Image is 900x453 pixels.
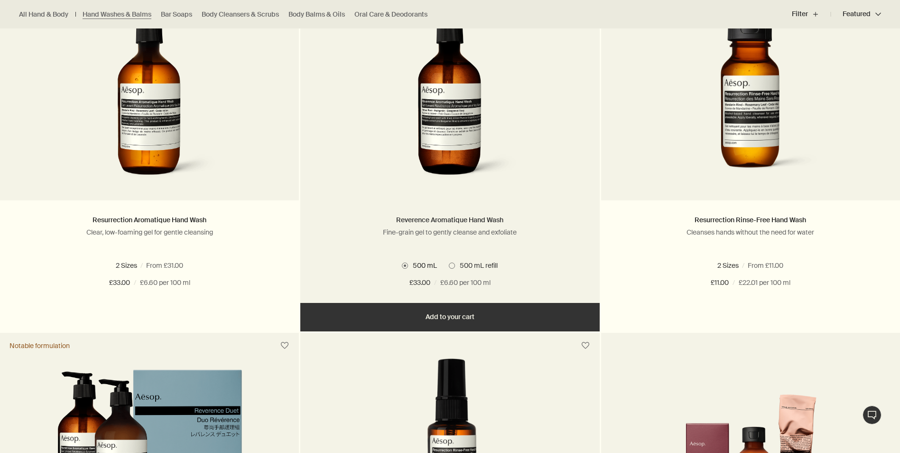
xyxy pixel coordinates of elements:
span: £22.01 per 100 ml [739,277,790,289]
span: 500 mL [761,261,789,270]
span: £6.60 per 100 ml [140,277,190,289]
p: Clear, low-foaming gel for gentle cleansing [14,228,285,236]
a: Reverence Aromatique Hand Wash with pump [300,10,599,200]
span: 500 mL [408,261,437,270]
a: Hand Washes & Balms [83,10,151,19]
a: Body Balms & Oils [288,10,345,19]
a: Body Cleansers & Scrubs [202,10,279,19]
span: 500 mL [108,261,137,270]
span: / [134,277,136,289]
a: Reverence Aromatique Hand Wash [396,216,503,224]
span: 500 mL refill [455,261,498,270]
p: Fine-grain gel to gently cleanse and exfoliate [315,228,585,236]
span: 50 mL [718,261,742,270]
span: / [733,277,735,289]
span: £33.00 [409,277,430,289]
a: All Hand & Body [19,10,68,19]
img: Resurrection Aromatique Hand Wash with pump [79,10,221,186]
a: Oral Care & Deodorants [354,10,427,19]
button: Featured [831,3,881,26]
div: Notable formulation [9,341,70,350]
button: Save to cabinet [276,337,293,354]
button: Filter [792,3,831,26]
img: Reverence Aromatique Hand Wash with pump [379,10,521,186]
button: Live Assistance [863,406,881,425]
button: Save to cabinet [577,337,594,354]
img: Resurrection Rinse-Free Hand Wash in amber plastic bottle [660,10,840,186]
span: £6.60 per 100 ml [440,277,491,289]
a: Resurrection Rinse-Free Hand Wash in amber plastic bottle [601,10,900,200]
span: £11.00 [711,277,729,289]
span: / [434,277,436,289]
a: Resurrection Rinse-Free Hand Wash [695,216,806,224]
a: Resurrection Aromatique Hand Wash [93,216,206,224]
p: Cleanses hands without the need for water [615,228,886,236]
a: Bar Soaps [161,10,192,19]
button: Add to your cart - £33.00 [300,303,599,331]
span: £33.00 [109,277,130,289]
span: 500 mL refill [155,261,197,270]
